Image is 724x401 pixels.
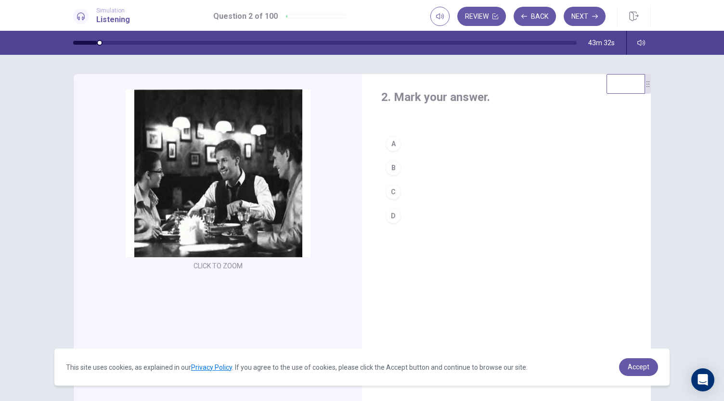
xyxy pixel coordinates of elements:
button: A [381,132,632,156]
div: B [386,160,401,175]
a: dismiss cookie message [619,358,658,376]
div: A [386,136,401,151]
div: C [386,184,401,200]
button: C [381,180,632,204]
span: Simulation [96,7,130,14]
h4: 2. Mark your answer. [381,89,632,105]
button: D [381,204,632,228]
button: B [381,156,632,180]
div: cookieconsent [54,349,670,386]
h1: Question 2 of 100 [213,11,278,22]
button: Review [457,7,506,26]
span: This site uses cookies, as explained in our . If you agree to the use of cookies, please click th... [66,363,528,371]
div: Open Intercom Messenger [691,368,714,391]
a: Privacy Policy [191,363,232,371]
button: Back [514,7,556,26]
span: Accept [628,363,649,371]
div: D [386,208,401,224]
span: 43m 32s [588,39,615,47]
h1: Listening [96,14,130,25]
button: Next [564,7,606,26]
